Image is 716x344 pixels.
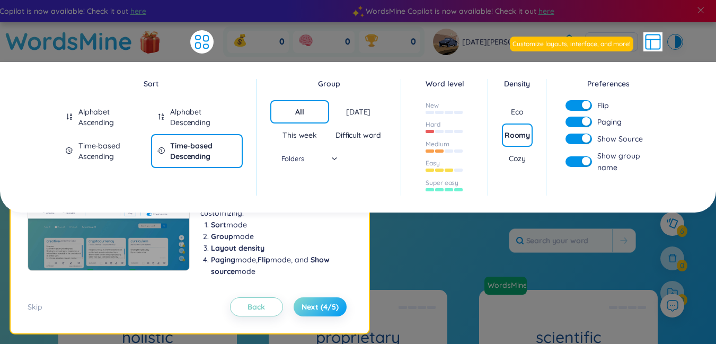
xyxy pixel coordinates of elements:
font: WordsMine Copilot is now available! Check it out [365,6,535,16]
li: mode, mode, and mode [211,254,341,277]
font: WordsMine [488,280,527,290]
div: Group [270,78,387,90]
span: field-time [157,147,165,154]
div: Cozy [509,153,526,164]
div: Word level [415,78,474,90]
div: [DATE] [346,107,370,117]
span: 0 [279,36,285,48]
div: All [295,107,304,117]
img: avatar [433,29,459,55]
button: Back [230,297,283,316]
span: Next (4/5) [302,302,339,312]
button: Next (4/5) [294,297,347,316]
input: Search your word [509,229,612,252]
span: field-time [66,147,73,154]
div: Time-based Ascending [78,140,145,162]
b: Sort [211,220,226,230]
div: Roomy [505,130,530,140]
b: Paging [211,255,235,264]
a: avatar [433,29,462,55]
font: 0 [411,36,416,48]
div: Alphabet Ascending [78,107,145,128]
div: This week [282,130,317,140]
div: Preferences [560,78,657,90]
b: Flip [258,255,270,264]
img: flashSalesIcon.a7f4f837.png [139,25,161,57]
div: Eco [511,107,524,117]
span: Show Source [597,133,643,145]
font: [DATE][PERSON_NAME] [462,37,548,47]
div: Hard [426,120,440,129]
div: Density [502,78,532,90]
b: Group [211,232,233,241]
font: here [129,6,145,16]
font: 0 [345,36,350,48]
font: Paging [597,117,622,127]
a: WordsMine [484,277,531,295]
div: Skip [28,301,42,313]
li: mode [211,231,341,242]
span: sort-ascending [66,113,73,120]
font: here [537,6,553,16]
span: sort-descending [157,113,165,120]
div: Easy [426,159,440,167]
li: mode [211,219,341,231]
div: Difficult word [335,130,381,140]
b: Layout density [211,243,264,253]
span: Flip [597,100,609,111]
span: Show group name [597,150,652,173]
a: WordsMine [5,22,132,60]
div: Medium [426,140,449,148]
div: Time-based Descending [170,140,236,162]
span: Back [247,302,265,312]
div: Super easy [426,179,458,187]
div: New [426,101,439,110]
div: Sort [59,78,243,90]
div: Alphabet Descending [170,107,236,128]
